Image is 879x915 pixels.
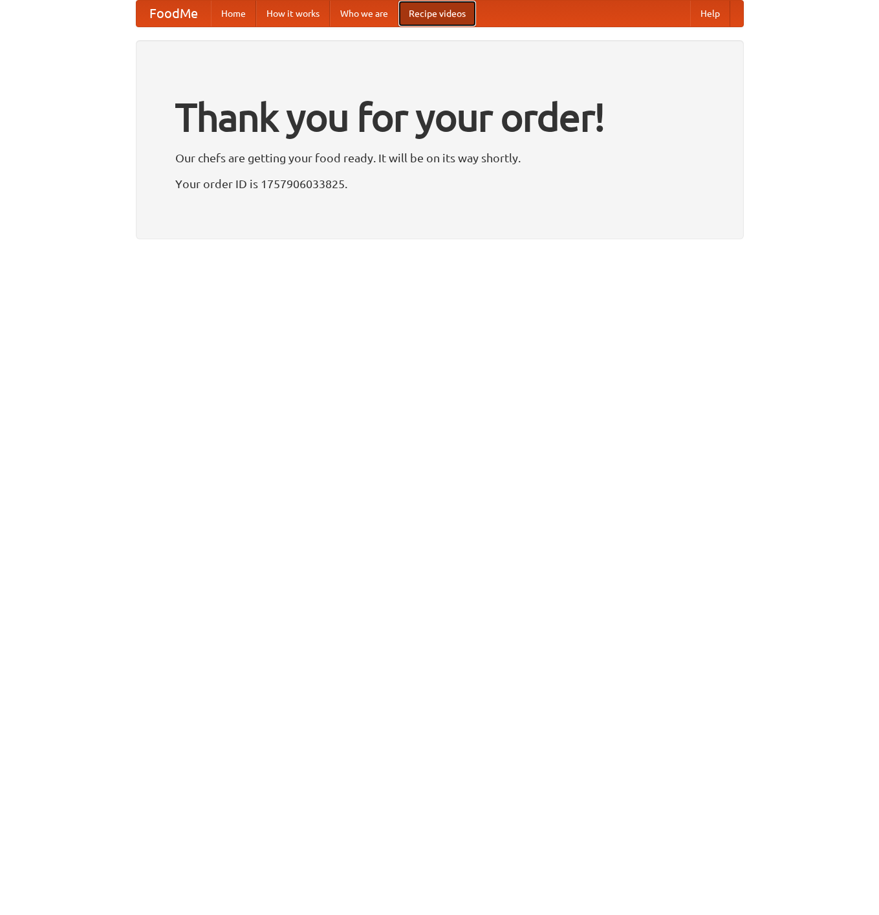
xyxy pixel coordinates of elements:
[136,1,211,27] a: FoodMe
[256,1,330,27] a: How it works
[330,1,398,27] a: Who we are
[398,1,476,27] a: Recipe videos
[175,148,704,167] p: Our chefs are getting your food ready. It will be on its way shortly.
[690,1,730,27] a: Help
[211,1,256,27] a: Home
[175,86,704,148] h1: Thank you for your order!
[175,174,704,193] p: Your order ID is 1757906033825.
